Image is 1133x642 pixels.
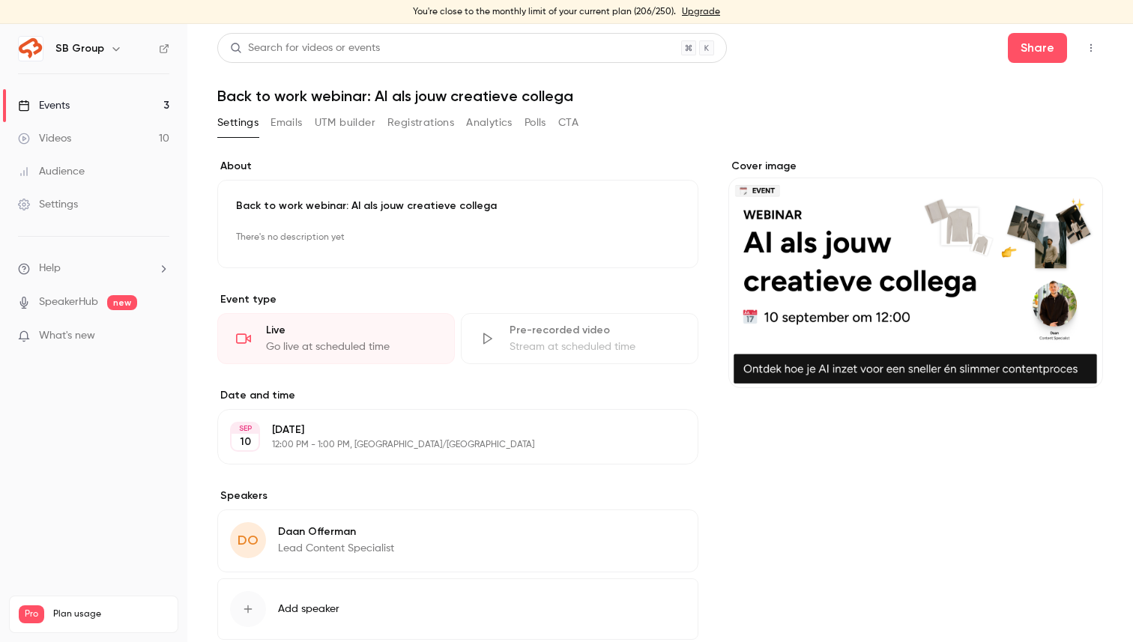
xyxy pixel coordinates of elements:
h6: SB Group [55,41,104,56]
button: Analytics [466,111,513,135]
div: Go live at scheduled time [266,339,436,354]
div: LiveGo live at scheduled time [217,313,455,364]
button: Settings [217,111,259,135]
p: 12:00 PM - 1:00 PM, [GEOGRAPHIC_DATA]/[GEOGRAPHIC_DATA] [272,439,619,451]
p: Lead Content Specialist [278,541,394,556]
iframe: Noticeable Trigger [151,330,169,343]
span: Plan usage [53,608,169,620]
button: CTA [558,111,578,135]
div: Events [18,98,70,113]
button: Emails [271,111,302,135]
a: SpeakerHub [39,294,98,310]
span: Add speaker [278,602,339,617]
div: SEP [232,423,259,434]
p: [DATE] [272,423,619,437]
a: Upgrade [682,6,720,18]
p: There's no description yet [236,225,680,249]
div: Pre-recorded video [510,323,680,338]
label: Speakers [217,488,698,503]
p: Event type [217,292,698,307]
button: Polls [525,111,546,135]
span: new [107,295,137,310]
label: About [217,159,698,174]
div: Search for videos or events [230,40,380,56]
div: Audience [18,164,85,179]
label: Cover image [728,159,1103,174]
div: DODaan OffermanLead Content Specialist [217,509,698,572]
span: DO [238,530,259,551]
div: Stream at scheduled time [510,339,680,354]
p: Daan Offerman [278,524,394,539]
li: help-dropdown-opener [18,261,169,276]
section: Cover image [728,159,1103,388]
div: Settings [18,197,78,212]
p: Back to work webinar: AI als jouw creatieve collega [236,199,680,214]
button: Registrations [387,111,454,135]
label: Date and time [217,388,698,403]
span: Pro [19,605,44,623]
div: Pre-recorded videoStream at scheduled time [461,313,698,364]
div: Videos [18,131,71,146]
button: Share [1008,33,1067,63]
p: 10 [240,434,251,449]
div: Live [266,323,436,338]
h1: Back to work webinar: AI als jouw creatieve collega [217,87,1103,105]
span: What's new [39,328,95,344]
button: Add speaker [217,578,698,640]
span: Help [39,261,61,276]
img: SB Group [19,37,43,61]
button: UTM builder [315,111,375,135]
